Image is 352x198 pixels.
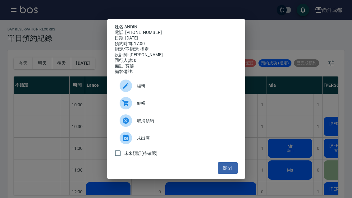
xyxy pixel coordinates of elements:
div: 日期: [DATE] [115,35,238,41]
div: 指定/不指定: 指定 [115,47,238,52]
div: 顧客備註: [115,69,238,75]
div: 備註: 剪髮 [115,63,238,69]
div: 預約時間: 17:00 [115,41,238,47]
a: 結帳 [115,94,238,112]
div: 未出席 [115,129,238,147]
span: 編輯 [137,83,233,89]
span: 取消預約 [137,117,233,124]
button: 關閉 [218,162,238,174]
div: 同行人數: 0 [115,58,238,63]
span: 未出席 [137,135,233,141]
div: 取消預約 [115,112,238,129]
div: 電話: [PHONE_NUMBER] [115,30,238,35]
a: ANDIN [124,24,137,29]
span: 結帳 [137,100,233,107]
div: 設計師: [PERSON_NAME] [115,52,238,58]
p: 姓名: [115,24,238,30]
span: 未來預訂(待確認) [124,150,158,157]
div: 編輯 [115,77,238,94]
